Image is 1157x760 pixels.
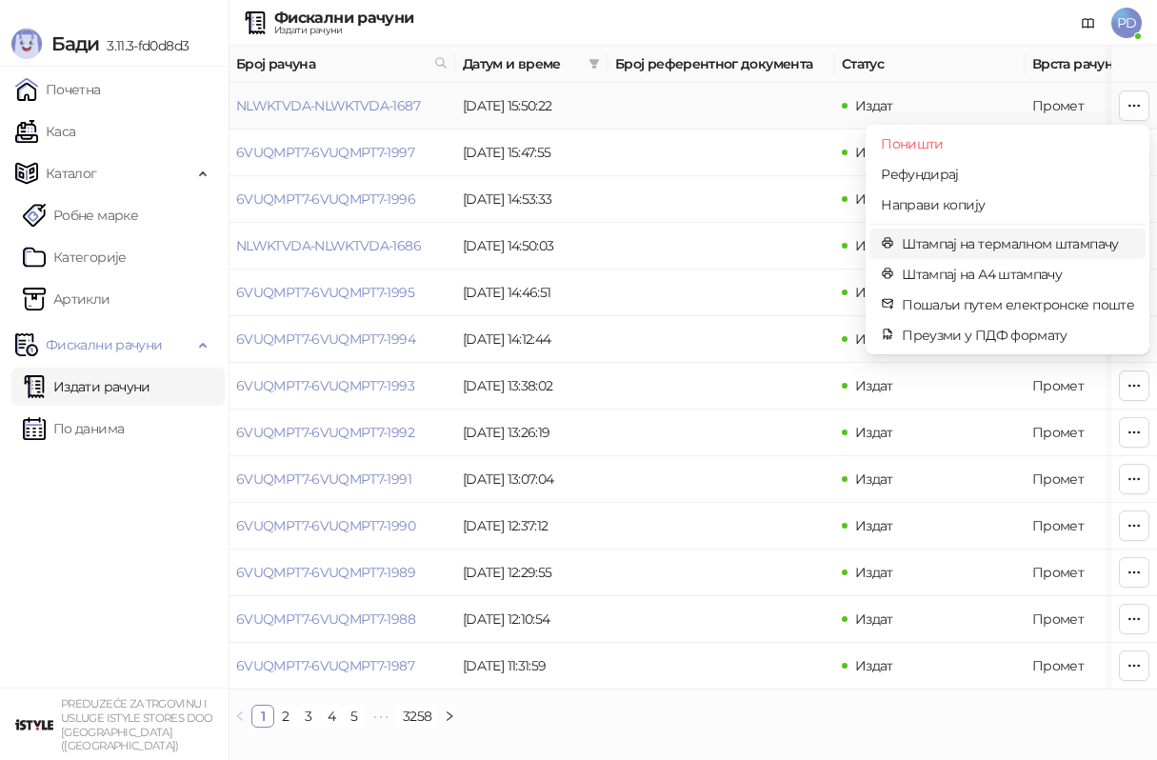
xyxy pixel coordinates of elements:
td: 6VUQMPT7-6VUQMPT7-1989 [229,550,455,596]
span: Каталог [46,154,97,192]
span: filter [585,50,604,78]
a: 5 [344,706,365,727]
td: [DATE] 13:38:02 [455,363,608,410]
th: Врста рачуна [1025,46,1148,83]
li: 1 [251,705,274,728]
span: Поништи [881,133,1134,154]
td: NLWKTVDA-NLWKTVDA-1687 [229,83,455,130]
span: Штампај на термалном штампачу [902,233,1134,254]
td: 6VUQMPT7-6VUQMPT7-1992 [229,410,455,456]
div: Фискални рачуни [274,10,413,26]
td: NLWKTVDA-NLWKTVDA-1686 [229,223,455,270]
li: 2 [274,705,297,728]
td: 6VUQMPT7-6VUQMPT7-1987 [229,643,455,690]
a: 6VUQMPT7-6VUQMPT7-1992 [236,424,414,441]
span: right [444,710,455,722]
td: Промет [1025,596,1148,643]
span: Пошаљи путем електронске поште [902,294,1134,315]
td: [DATE] 12:37:12 [455,503,608,550]
span: Издат [855,237,893,254]
a: 6VUQMPT7-6VUQMPT7-1996 [236,190,415,208]
li: Следећа страна [438,705,461,728]
span: Издат [855,470,893,488]
a: 2 [275,706,296,727]
a: 6VUQMPT7-6VUQMPT7-1990 [236,517,415,534]
td: Промет [1025,643,1148,690]
span: Издат [855,144,893,161]
a: Робне марке [23,196,138,234]
div: Издати рачуни [274,26,413,35]
a: 6VUQMPT7-6VUQMPT7-1991 [236,470,411,488]
td: [DATE] 13:07:04 [455,456,608,503]
a: Категорије [23,238,127,276]
span: Издат [855,564,893,581]
li: Претходна страна [229,705,251,728]
span: Издат [855,284,893,301]
a: Издати рачуни [23,368,150,406]
td: Промет [1025,410,1148,456]
td: [DATE] 14:46:51 [455,270,608,316]
td: 6VUQMPT7-6VUQMPT7-1991 [229,456,455,503]
td: Промет [1025,363,1148,410]
span: Врста рачуна [1032,53,1122,74]
span: Направи копију [881,194,1134,215]
span: Издат [855,377,893,394]
td: 6VUQMPT7-6VUQMPT7-1993 [229,363,455,410]
span: Издат [855,657,893,674]
td: [DATE] 13:26:19 [455,410,608,456]
td: [DATE] 15:50:22 [455,83,608,130]
span: PD [1111,8,1142,38]
span: Издат [855,97,893,114]
a: Почетна [15,70,101,109]
img: 64x64-companyLogo-77b92cf4-9946-4f36-9751-bf7bb5fd2c7d.png [15,706,53,744]
span: Преузми у ПДФ формату [902,325,1134,346]
img: Logo [11,29,42,59]
a: 6VUQMPT7-6VUQMPT7-1997 [236,144,414,161]
td: [DATE] 11:31:59 [455,643,608,690]
a: ArtikliАртикли [23,280,110,318]
a: 6VUQMPT7-6VUQMPT7-1989 [236,564,415,581]
span: Издат [855,190,893,208]
a: 6VUQMPT7-6VUQMPT7-1987 [236,657,414,674]
span: left [234,710,246,722]
a: Документација [1073,8,1104,38]
a: 4 [321,706,342,727]
span: Издат [855,517,893,534]
td: 6VUQMPT7-6VUQMPT7-1994 [229,316,455,363]
li: 5 [343,705,366,728]
td: Промет [1025,83,1148,130]
a: 3 [298,706,319,727]
li: 3 [297,705,320,728]
a: 6VUQMPT7-6VUQMPT7-1988 [236,610,415,628]
a: 1 [252,706,273,727]
small: PREDUZEĆE ZA TRGOVINU I USLUGE ISTYLE STORES DOO [GEOGRAPHIC_DATA] ([GEOGRAPHIC_DATA]) [61,697,213,752]
span: Бади [51,32,99,55]
a: Каса [15,112,75,150]
a: NLWKTVDA-NLWKTVDA-1687 [236,97,420,114]
th: Статус [834,46,1025,83]
a: 6VUQMPT7-6VUQMPT7-1994 [236,330,415,348]
th: Број референтног документа [608,46,834,83]
td: [DATE] 14:53:33 [455,176,608,223]
span: Фискални рачуни [46,326,162,364]
span: ••• [366,705,396,728]
a: 3258 [397,706,437,727]
td: Промет [1025,550,1148,596]
span: Издат [855,330,893,348]
td: [DATE] 15:47:55 [455,130,608,176]
a: 6VUQMPT7-6VUQMPT7-1995 [236,284,414,301]
span: Штампај на А4 штампачу [902,264,1134,285]
span: filter [588,58,600,70]
a: NLWKTVDA-NLWKTVDA-1686 [236,237,421,254]
th: Број рачуна [229,46,455,83]
span: Издат [855,610,893,628]
button: left [229,705,251,728]
td: Промет [1025,503,1148,550]
td: 6VUQMPT7-6VUQMPT7-1995 [229,270,455,316]
td: 6VUQMPT7-6VUQMPT7-1990 [229,503,455,550]
li: 4 [320,705,343,728]
span: Рефундирај [881,164,1134,185]
span: Број рачуна [236,53,427,74]
td: [DATE] 12:10:54 [455,596,608,643]
a: 6VUQMPT7-6VUQMPT7-1993 [236,377,414,394]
